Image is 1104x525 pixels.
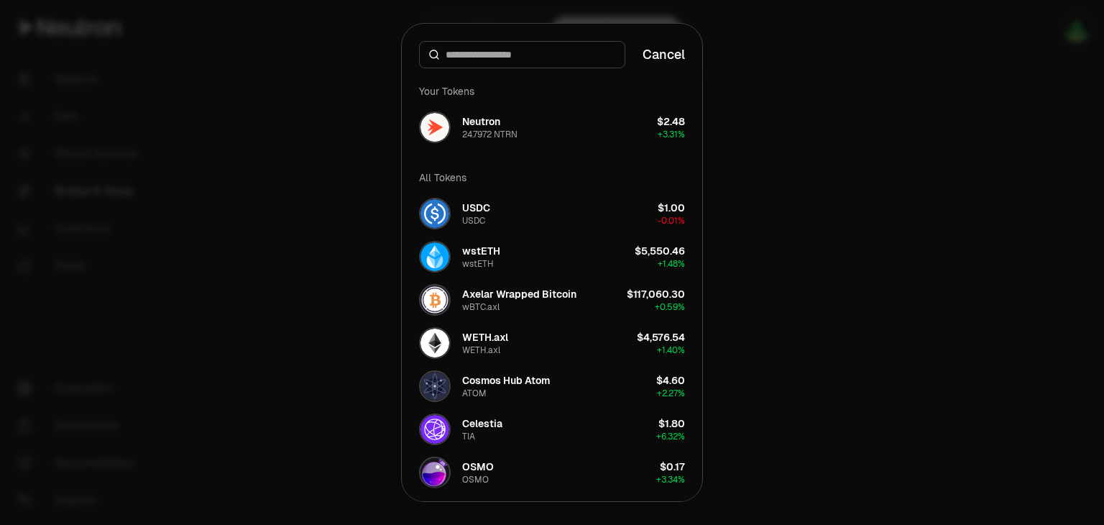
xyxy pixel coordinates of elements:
button: NTRN LogoNeutron24.7972 NTRN$2.48+3.31% [410,106,694,149]
button: ATOM LogoCosmos Hub AtomATOM$4.60+2.27% [410,365,694,408]
div: $5,550.46 [635,244,685,258]
span: + 1.48% [658,258,685,270]
img: ATOM Logo [420,372,449,401]
div: $0.17 [660,460,685,474]
div: wstETH [462,258,494,270]
div: $4,576.54 [637,330,685,344]
button: Cancel [643,45,685,65]
img: wstETH Logo [420,242,449,271]
span: + 0.59% [655,301,685,313]
div: $117,060.30 [627,287,685,301]
div: Neutron [462,114,500,129]
div: ATOM [462,388,487,399]
button: USDC LogoUSDCUSDC$1.00-0.01% [410,192,694,235]
div: Celestia [462,416,502,431]
div: Axelar Wrapped Bitcoin [462,287,576,301]
div: Cosmos Hub Atom [462,373,550,388]
img: TIA Logo [420,415,449,444]
img: wBTC.axl Logo [420,286,449,314]
div: USDC [462,215,485,227]
div: $1.80 [658,416,685,431]
img: OSMO Logo [420,458,449,487]
div: OSMO [462,474,489,485]
div: wBTC.axl [462,301,500,313]
button: TIA LogoCelestiaTIA$1.80+6.32% [410,408,694,451]
span: + 3.34% [656,474,685,485]
div: $4.60 [656,373,685,388]
button: wstETH LogowstETHwstETH$5,550.46+1.48% [410,235,694,278]
span: + 3.31% [658,129,685,140]
div: All Tokens [410,163,694,192]
div: TIA [462,431,475,442]
div: Your Tokens [410,77,694,106]
div: OSMO [462,460,494,474]
div: $2.48 [657,114,685,129]
span: + 1.40% [657,344,685,356]
span: + 2.27% [657,388,685,399]
img: USDC Logo [420,199,449,228]
span: -0.01% [658,215,685,227]
div: USDC [462,201,490,215]
button: wBTC.axl LogoAxelar Wrapped BitcoinwBTC.axl$117,060.30+0.59% [410,278,694,321]
img: WETH.axl Logo [420,329,449,357]
button: OSMO LogoOSMOOSMO$0.17+3.34% [410,451,694,494]
div: $1.00 [658,201,685,215]
div: WETH.axl [462,330,508,344]
img: NTRN Logo [420,113,449,142]
span: + 6.32% [656,431,685,442]
div: 24.7972 NTRN [462,129,517,140]
button: WETH.axl LogoWETH.axlWETH.axl$4,576.54+1.40% [410,321,694,365]
div: WETH.axl [462,344,500,356]
div: wstETH [462,244,500,258]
